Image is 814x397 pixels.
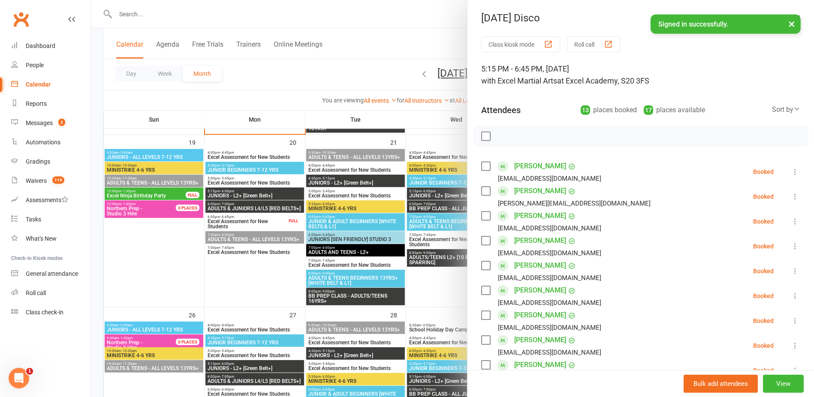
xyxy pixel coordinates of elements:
div: Booked [753,367,774,373]
div: Assessments [26,197,68,203]
a: [PERSON_NAME] [514,284,566,297]
div: places booked [581,104,637,116]
div: Booked [753,194,774,200]
div: [PERSON_NAME][EMAIL_ADDRESS][DOMAIN_NAME] [498,198,651,209]
a: People [11,56,90,75]
button: Roll call [567,36,620,52]
div: Class check-in [26,309,63,316]
div: [EMAIL_ADDRESS][DOMAIN_NAME] [498,347,601,358]
span: with Excel Martial Arts [481,76,557,85]
button: Bulk add attendees [684,375,758,393]
button: View [763,375,804,393]
div: Booked [753,169,774,175]
div: [EMAIL_ADDRESS][DOMAIN_NAME] [498,173,601,184]
div: Sort by [772,104,800,115]
div: Reports [26,100,47,107]
div: Roll call [26,290,46,296]
div: People [26,62,44,69]
div: Booked [753,318,774,324]
div: Messages [26,119,53,126]
div: Booked [753,293,774,299]
a: Waivers 119 [11,171,90,191]
a: Tasks [11,210,90,229]
div: [EMAIL_ADDRESS][DOMAIN_NAME] [498,297,601,308]
div: [EMAIL_ADDRESS][DOMAIN_NAME] [498,272,601,284]
div: General attendance [26,270,78,277]
a: Calendar [11,75,90,94]
span: 119 [52,176,64,184]
a: Clubworx [10,9,32,30]
span: 2 [58,119,65,126]
a: [PERSON_NAME] [514,184,566,198]
div: 5:15 PM - 6:45 PM, [DATE] [481,63,800,87]
a: General attendance kiosk mode [11,264,90,284]
a: Dashboard [11,36,90,56]
a: [PERSON_NAME] [514,209,566,223]
a: Class kiosk mode [11,303,90,322]
div: Gradings [26,158,50,165]
a: Roll call [11,284,90,303]
div: [DATE] Disco [467,12,814,24]
div: 13 [581,105,590,115]
a: Gradings [11,152,90,171]
div: [EMAIL_ADDRESS][DOMAIN_NAME] [498,223,601,234]
span: 1 [26,368,33,375]
a: What's New [11,229,90,248]
button: Class kiosk mode [481,36,560,52]
a: Automations [11,133,90,152]
a: Assessments [11,191,90,210]
a: [PERSON_NAME] [514,308,566,322]
div: [EMAIL_ADDRESS][DOMAIN_NAME] [498,322,601,333]
button: × [784,15,799,33]
div: Booked [753,343,774,349]
span: Signed in successfully. [658,20,728,28]
a: Reports [11,94,90,113]
a: [PERSON_NAME] [514,234,566,248]
div: Booked [753,218,774,224]
div: Calendar [26,81,51,88]
a: [PERSON_NAME] [514,259,566,272]
a: [PERSON_NAME] [514,159,566,173]
span: at Excel Academy, S20 3FS [557,76,649,85]
div: 17 [644,105,653,115]
div: Booked [753,243,774,249]
div: Tasks [26,216,41,223]
div: What's New [26,235,57,242]
a: [PERSON_NAME] [514,333,566,347]
iframe: Intercom live chat [9,368,29,388]
div: Booked [753,268,774,274]
a: Messages 2 [11,113,90,133]
div: Automations [26,139,60,146]
a: [PERSON_NAME] [514,358,566,372]
div: Dashboard [26,42,55,49]
div: Waivers [26,177,47,184]
div: [EMAIL_ADDRESS][DOMAIN_NAME] [498,248,601,259]
div: places available [644,104,705,116]
div: Attendees [481,104,521,116]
